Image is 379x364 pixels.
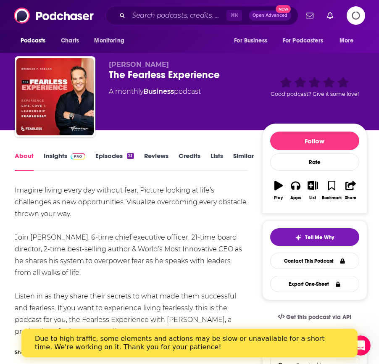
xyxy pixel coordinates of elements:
[304,175,321,206] button: List
[105,6,298,25] div: Search podcasts, credits, & more...
[15,152,34,171] a: About
[94,35,124,47] span: Monitoring
[350,335,371,356] iframe: Intercom live chat
[274,195,283,200] div: Play
[129,9,226,22] input: Search podcasts, credits, & more...
[324,8,337,23] a: Show notifications dropdown
[109,61,169,69] span: [PERSON_NAME]
[61,35,79,47] span: Charts
[270,228,359,246] button: tell me why sparkleTell Me Why
[143,87,174,95] a: Business
[253,13,287,18] span: Open Advanced
[228,33,278,49] button: open menu
[340,35,354,47] span: More
[15,185,248,338] div: Imagine living every day without fear. Picture looking at life’s challenges as new opportunities....
[309,195,316,200] div: List
[321,175,342,206] button: Bookmark
[270,276,359,292] button: Export One-Sheet
[334,33,364,49] button: open menu
[270,253,359,269] a: Contact This Podcast
[16,58,94,135] img: The Fearless Experience
[345,195,356,200] div: Share
[276,5,291,13] span: New
[21,329,358,357] iframe: Intercom live chat banner
[322,195,342,200] div: Bookmark
[271,307,358,327] a: Get this podcast via API
[71,153,85,160] img: Podchaser Pro
[286,314,351,321] span: Get this podcast via API
[271,91,359,97] span: Good podcast? Give it some love!
[234,35,267,47] span: For Business
[14,8,95,24] img: Podchaser - Follow, Share and Rate Podcasts
[303,8,317,23] a: Show notifications dropdown
[21,35,45,47] span: Podcasts
[88,33,135,49] button: open menu
[270,175,287,206] button: Play
[305,234,334,241] span: Tell Me Why
[179,152,200,171] a: Credits
[144,152,168,171] a: Reviews
[290,195,301,200] div: Apps
[249,11,291,21] button: Open AdvancedNew
[233,152,254,171] a: Similar
[287,175,304,206] button: Apps
[277,33,335,49] button: open menu
[283,35,323,47] span: For Podcasters
[270,153,359,171] div: Rate
[127,153,134,159] div: 21
[109,87,201,97] div: A monthly podcast
[226,10,242,21] span: ⌘ K
[295,234,302,241] img: tell me why sparkle
[342,175,359,206] button: Share
[55,33,84,49] a: Charts
[15,33,56,49] button: open menu
[44,152,85,171] a: InsightsPodchaser Pro
[262,61,367,113] div: Good podcast? Give it some love!
[211,152,223,171] a: Lists
[347,6,365,25] span: Logging in
[95,152,134,171] a: Episodes21
[270,132,359,150] button: Follow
